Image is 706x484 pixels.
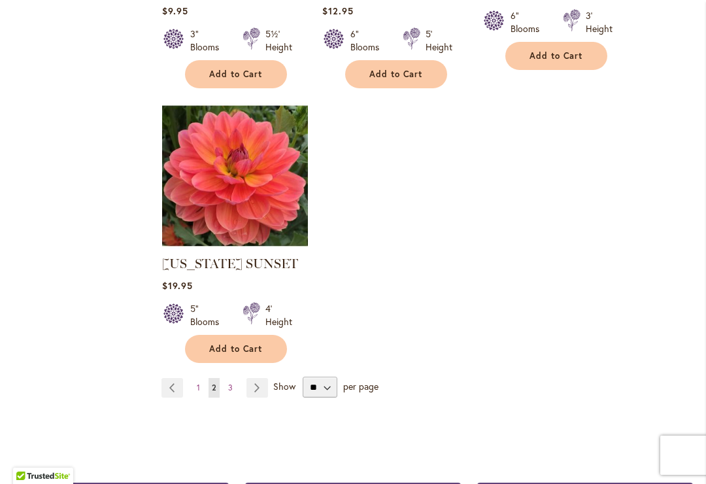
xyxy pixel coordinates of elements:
[586,9,613,35] div: 3' Height
[273,380,295,392] span: Show
[265,27,292,54] div: 5½' Height
[209,343,263,354] span: Add to Cart
[193,378,203,398] a: 1
[350,27,387,54] div: 6" Blooms
[185,335,287,363] button: Add to Cart
[185,60,287,88] button: Add to Cart
[529,50,583,61] span: Add to Cart
[190,27,227,54] div: 3" Blooms
[225,378,236,398] a: 3
[10,438,46,474] iframe: Launch Accessibility Center
[162,103,308,249] img: OREGON SUNSET
[162,239,308,251] a: OREGON SUNSET
[162,5,188,17] span: $9.95
[511,9,547,35] div: 6" Blooms
[426,27,452,54] div: 5' Height
[369,69,423,80] span: Add to Cart
[162,256,298,271] a: [US_STATE] SUNSET
[265,302,292,328] div: 4' Height
[197,383,200,392] span: 1
[212,383,216,392] span: 2
[505,42,607,70] button: Add to Cart
[322,5,354,17] span: $12.95
[190,302,227,328] div: 5" Blooms
[228,383,233,392] span: 3
[209,69,263,80] span: Add to Cart
[343,380,378,392] span: per page
[162,279,193,292] span: $19.95
[345,60,447,88] button: Add to Cart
